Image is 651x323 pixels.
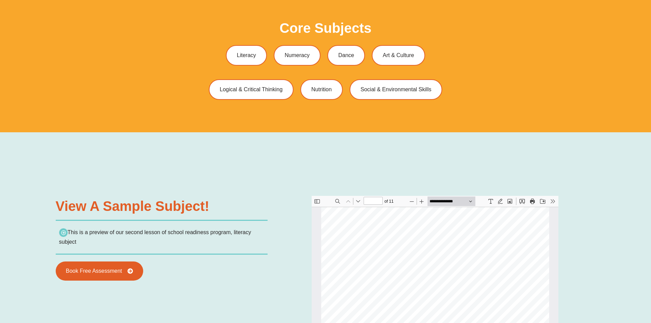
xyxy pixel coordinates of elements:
iframe: Chat Widget [537,246,651,323]
span: à [83,92,92,107]
a: Social & Environmental Skills [350,79,442,100]
span: W [110,78,114,82]
span: L [81,39,85,46]
span: U [54,39,59,46]
span: Book Free Assessment [66,268,122,274]
span: Numeracy [285,53,310,58]
span: Z [127,78,130,82]
span: O [95,152,98,156]
span: W [81,78,85,82]
span: R [129,39,135,46]
span:  [75,78,79,82]
span: \ [51,152,52,156]
span: & [56,63,60,68]
span:  [54,152,58,156]
span: G [72,63,77,68]
span: Logical & Critical Thinking [220,87,283,92]
span: D [65,63,69,68]
span: V [121,39,126,46]
span: Ŕ [161,111,164,115]
span: W [49,152,53,156]
span: H [117,39,122,46]
span: K [89,152,92,156]
span:  [63,63,69,68]
span: H [108,78,111,82]
span: G [61,39,67,46]
span:  [106,78,110,82]
span: L [62,152,64,156]
span: U [79,78,82,82]
span: H [122,78,125,82]
span: of ⁨11⁩ [72,1,84,10]
span: F [76,152,78,156]
span: D [87,39,93,46]
span: Nutrition [311,87,332,92]
span:  [94,152,98,156]
span: 6XFFHVV [62,287,81,291]
span: Q [70,152,73,156]
span: I [79,39,81,46]
span: H [85,78,89,82]
span: F [60,63,64,68]
span: W [48,78,51,82]
span: H [60,78,63,82]
span:  [138,39,146,46]
span:  [87,152,91,156]
span:  [75,63,81,68]
span: Ŏ [168,111,171,115]
span: W [48,39,55,46]
span: F [83,39,88,46]
span: ĉ [160,111,162,115]
span:  [51,78,55,82]
span: ) [59,152,60,156]
span: G [65,152,68,156]
span: Dance [338,53,354,58]
span: E [119,78,122,82]
span: W [44,63,50,68]
span: V [125,39,130,46]
span:  [94,78,98,82]
span:  [140,39,148,46]
span:  [105,39,113,46]
span: ˘ [158,111,160,115]
span: V [52,63,56,68]
span: W [100,78,104,82]
span: R [125,78,128,82]
span: H [40,63,44,68]
span: V [116,78,119,82]
span: W [43,63,48,68]
span: L [43,78,45,82]
span: ' [77,63,78,68]
span: L [48,152,51,156]
a: Art & Culture [372,45,425,66]
span: Q [101,39,107,46]
span:  [75,152,79,156]
span: F [41,152,43,156]
span: H [50,39,55,46]
span: Ã [174,111,177,115]
span: Ĭ [165,111,166,115]
span: Art & Culture [383,53,414,58]
a: Book Free Assessment [56,261,144,281]
span: Q [62,152,65,156]
span: / [112,39,114,46]
span: H [112,78,116,82]
span: U [115,78,118,82]
span: XWRULQJ [80,287,105,291]
span: W [88,152,92,156]
span: W [92,39,99,46]
button: Draw [184,1,193,10]
a: Nutrition [300,79,343,100]
img: icon-list.png [59,228,68,237]
span: G [72,152,76,156]
span: H [66,39,71,46]
span: Literacy [237,53,256,58]
h3: Core Subjects [280,21,371,35]
span: U [50,63,54,68]
h3: View a sample subject! [56,199,268,213]
span: W [99,152,103,156]
span: This is a preview of our second lesson of school readiness program, literacy subject [59,228,268,247]
span: G [65,78,68,82]
span:  [57,39,65,46]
